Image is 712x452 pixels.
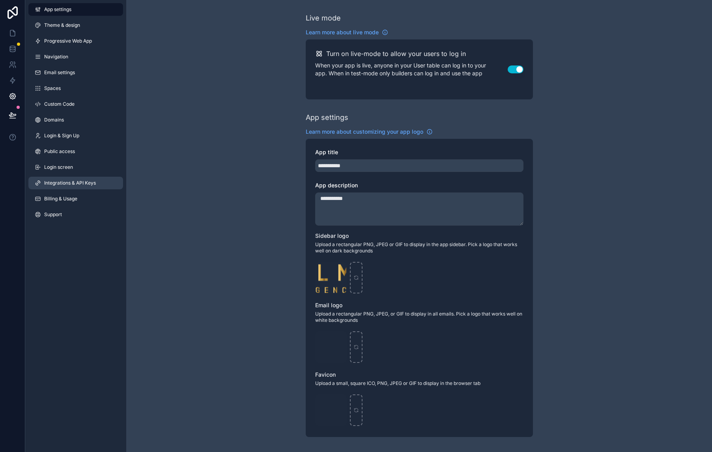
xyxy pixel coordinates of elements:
[28,50,123,63] a: Navigation
[44,54,68,60] span: Navigation
[315,371,336,378] span: Favicon
[315,62,508,77] p: When your app is live, anyone in your User table can log in to your app. When in test-mode only b...
[306,28,388,36] a: Learn more about live mode
[28,3,123,16] a: App settings
[28,177,123,189] a: Integrations & API Keys
[28,145,123,158] a: Public access
[44,85,61,92] span: Spaces
[315,232,349,239] span: Sidebar logo
[28,161,123,174] a: Login screen
[44,164,73,170] span: Login screen
[44,6,71,13] span: App settings
[326,49,466,58] h2: Turn on live-mode to allow your users to log in
[28,98,123,110] a: Custom Code
[315,311,523,323] span: Upload a rectangular PNG, JPEG, or GIF to display in all emails. Pick a logo that works well on w...
[44,101,75,107] span: Custom Code
[28,208,123,221] a: Support
[315,182,358,189] span: App description
[44,211,62,218] span: Support
[28,192,123,205] a: Billing & Usage
[44,38,92,44] span: Progressive Web App
[28,35,123,47] a: Progressive Web App
[315,302,342,308] span: Email logo
[315,241,523,254] span: Upload a rectangular PNG, JPEG or GIF to display in the app sidebar. Pick a logo that works well ...
[315,149,338,155] span: App title
[28,82,123,95] a: Spaces
[28,129,123,142] a: Login & Sign Up
[315,380,523,387] span: Upload a small, square ICO, PNG, JPEG or GIF to display in the browser tab
[28,19,123,32] a: Theme & design
[44,133,79,139] span: Login & Sign Up
[44,196,77,202] span: Billing & Usage
[306,128,433,136] a: Learn more about customizing your app logo
[44,69,75,76] span: Email settings
[44,180,96,186] span: Integrations & API Keys
[306,28,379,36] span: Learn more about live mode
[44,117,64,123] span: Domains
[28,66,123,79] a: Email settings
[44,22,80,28] span: Theme & design
[306,112,348,123] div: App settings
[306,13,341,24] div: Live mode
[28,114,123,126] a: Domains
[306,128,423,136] span: Learn more about customizing your app logo
[44,148,75,155] span: Public access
